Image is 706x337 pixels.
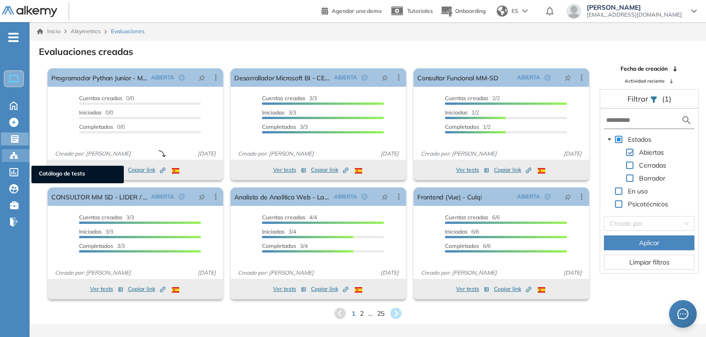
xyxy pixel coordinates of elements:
[375,189,395,204] button: pushpin
[517,193,540,201] span: ABIERTA
[360,309,364,319] span: 2
[90,164,123,175] button: Ver tests
[511,7,518,15] span: ES
[637,147,666,158] span: Abiertas
[332,7,382,14] span: Agendar una demo
[151,193,174,201] span: ABIERTA
[628,187,648,195] span: En uso
[334,193,357,201] span: ABIERTA
[628,135,651,144] span: Estados
[90,283,123,295] button: Ver tests
[151,73,174,82] span: ABIERTA
[375,70,395,85] button: pushpin
[445,95,488,102] span: Cuentas creadas
[51,150,134,158] span: Creado por: [PERSON_NAME]
[79,95,134,102] span: 0/0
[417,269,500,277] span: Creado por: [PERSON_NAME]
[407,7,433,14] span: Tutoriales
[627,94,650,103] span: Filtrar
[538,287,545,293] img: ESP
[445,228,468,235] span: Iniciadas
[111,27,145,36] span: Evaluaciones
[79,228,102,235] span: Iniciadas
[192,189,212,204] button: pushpin
[494,285,531,293] span: Copiar link
[382,193,388,200] span: pushpin
[39,46,133,57] h3: Evaluaciones creadas
[273,283,306,295] button: Ver tests
[79,242,113,249] span: Completados
[440,1,486,21] button: Onboarding
[626,134,653,145] span: Estados
[172,168,179,174] img: ESP
[8,36,18,38] i: -
[262,95,305,102] span: Cuentas creadas
[2,6,57,18] img: Logo
[234,187,330,206] a: Analista de Analitica Web - Laureate
[352,309,355,319] span: 1
[262,228,296,235] span: 3/4
[377,269,402,277] span: [DATE]
[558,189,578,204] button: pushpin
[639,174,665,182] span: Borrador
[262,95,317,102] span: 3/3
[494,283,531,295] button: Copiar link
[51,269,134,277] span: Creado por: [PERSON_NAME]
[262,214,317,221] span: 4/4
[179,194,184,199] span: check-circle
[637,173,667,184] span: Borrador
[445,228,479,235] span: 6/6
[455,7,486,14] span: Onboarding
[262,228,285,235] span: Iniciadas
[417,68,498,87] a: Consultor Funcional MM-SD
[497,6,508,17] img: world
[565,74,571,81] span: pushpin
[79,95,122,102] span: Cuentas creadas
[128,166,165,174] span: Copiar link
[639,161,666,169] span: Cerradas
[311,164,348,175] button: Copiar link
[199,74,205,81] span: pushpin
[362,194,367,199] span: check-circle
[560,150,585,158] span: [DATE]
[494,164,531,175] button: Copiar link
[71,28,101,35] span: Alkymetrics
[262,109,296,116] span: 3/3
[445,109,479,116] span: 1/2
[494,166,531,174] span: Copiar link
[311,285,348,293] span: Copiar link
[199,193,205,200] span: pushpin
[262,123,296,130] span: Completados
[626,199,670,210] span: Psicotécnicos
[417,187,481,206] a: Frontend (Vue) - Culqi
[587,4,682,11] span: [PERSON_NAME]
[377,309,384,319] span: 25
[311,283,348,295] button: Copiar link
[355,287,362,293] img: ESP
[517,73,540,82] span: ABIERTA
[604,235,694,250] button: Aplicar
[128,283,165,295] button: Copiar link
[79,123,113,130] span: Completados
[560,269,585,277] span: [DATE]
[662,93,671,104] span: (1)
[456,164,489,175] button: Ver tests
[639,238,659,248] span: Aplicar
[79,109,102,116] span: Iniciadas
[417,150,500,158] span: Creado por: [PERSON_NAME]
[545,75,550,80] span: check-circle
[626,186,650,197] span: En uso
[51,187,147,206] a: CONSULTOR MM SD - LIDER / IBM COLOMBIA
[273,164,306,175] button: Ver tests
[234,269,317,277] span: Creado por: [PERSON_NAME]
[194,150,219,158] span: [DATE]
[128,164,165,175] button: Copiar link
[445,242,491,249] span: 6/6
[604,255,694,270] button: Limpiar filtros
[322,5,382,16] a: Agendar una demo
[262,109,285,116] span: Iniciadas
[311,166,348,174] span: Copiar link
[362,75,367,80] span: check-circle
[262,242,296,249] span: Completados
[445,95,500,102] span: 2/2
